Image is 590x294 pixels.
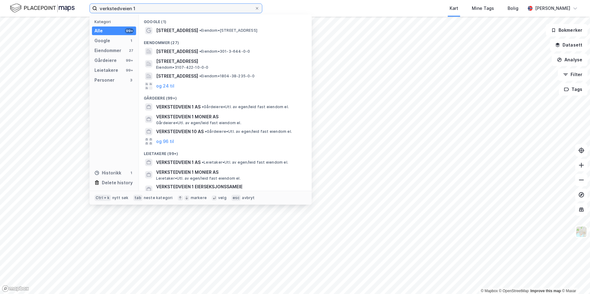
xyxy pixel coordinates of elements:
div: Eiendommer [94,47,121,54]
span: VERKSTEDVEIEN 1 AS [156,159,201,166]
img: logo.f888ab2527a4732fd821a326f86c7f29.svg [10,3,75,14]
div: 99+ [125,58,134,63]
div: Kontrollprogram for chat [559,264,590,294]
div: 27 [129,48,134,53]
div: neste kategori [144,195,173,200]
iframe: Chat Widget [559,264,590,294]
span: VERKSTEDVEIEN 1 AS [156,103,201,111]
div: 99+ [125,68,134,73]
span: VERKSTEDVEIEN 1 MONIER AS [156,113,304,120]
span: • [199,49,201,54]
div: Leietakere [94,67,118,74]
div: 99+ [125,28,134,33]
div: Personer [94,76,114,84]
div: [PERSON_NAME] [535,5,570,12]
button: Filter [558,68,588,81]
div: velg [218,195,226,200]
span: Gårdeiere • Utl. av egen/leid fast eiendom el. [205,129,292,134]
div: tab [133,195,143,201]
span: [STREET_ADDRESS] [156,72,198,80]
span: Eiendom • 3107-422-10-0-0 [156,65,209,70]
div: Historikk [94,169,121,177]
div: Gårdeiere [94,57,117,64]
span: • [205,129,207,134]
div: 3 [129,78,134,83]
a: Mapbox [481,289,498,293]
span: [STREET_ADDRESS] [156,48,198,55]
div: markere [191,195,207,200]
input: Søk på adresse, matrikkel, gårdeiere, leietakere eller personer [97,4,255,13]
span: • [202,160,204,165]
img: Z [575,226,587,238]
button: og 24 til [156,82,174,90]
span: Eiendom • [STREET_ADDRESS] [199,28,257,33]
div: Google [94,37,110,44]
button: Analyse [552,54,588,66]
span: • [199,74,201,78]
div: Bolig [508,5,518,12]
a: Mapbox homepage [2,285,29,292]
span: Eiendom • 301-3-644-0-0 [199,49,250,54]
div: Gårdeiere (99+) [139,91,312,102]
button: Tags [559,83,588,96]
div: nytt søk [112,195,129,200]
span: Eiendom • 1804-38-235-0-0 [199,74,255,79]
div: 1 [129,170,134,175]
a: OpenStreetMap [499,289,529,293]
button: Bokmerker [546,24,588,36]
div: Kategori [94,19,136,24]
div: Alle [94,27,103,35]
div: Kart [450,5,458,12]
div: avbryt [242,195,255,200]
span: • [199,28,201,33]
button: og 96 til [156,138,174,145]
span: Gårdeiere • Utl. av egen/leid fast eiendom el. [156,120,241,125]
span: • [202,104,204,109]
div: Leietakere (99+) [139,146,312,157]
div: Delete history [102,179,133,186]
div: Ctrl + k [94,195,111,201]
button: Datasett [550,39,588,51]
div: Mine Tags [472,5,494,12]
div: Eiendommer (27) [139,35,312,47]
div: esc [231,195,241,201]
div: 1 [129,38,134,43]
div: Google (1) [139,14,312,26]
span: VERKSTEDVEIEN 10 AS [156,128,204,135]
a: Improve this map [530,289,561,293]
span: [STREET_ADDRESS] [156,58,304,65]
span: VERKSTEDVEIEN 1 EIERSEKSJONSSAMEIE [156,183,304,190]
span: Gårdeiere • Utl. av egen/leid fast eiendom el. [202,104,289,109]
span: VERKSTEDVEIEN 1 MONIER AS [156,169,304,176]
span: Leietaker • Utl. av egen/leid fast eiendom el. [202,160,288,165]
span: [STREET_ADDRESS] [156,27,198,34]
span: Leietaker • Utl. av egen/leid fast eiendom el. [156,176,241,181]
